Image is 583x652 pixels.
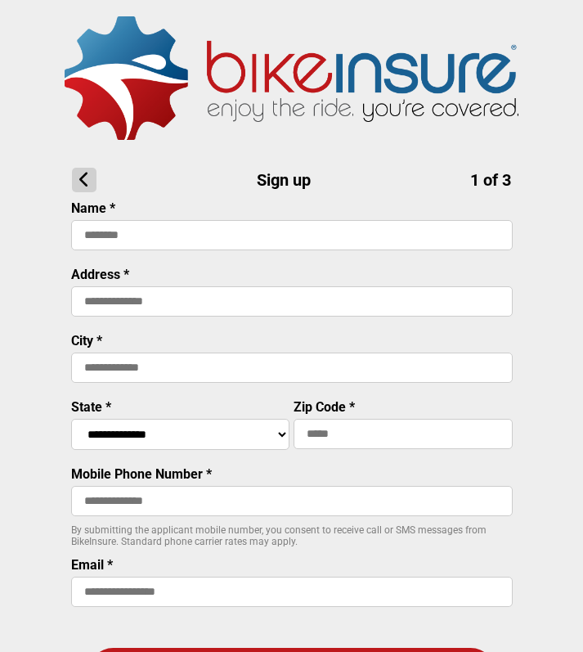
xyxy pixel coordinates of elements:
[71,267,129,282] label: Address *
[71,333,102,348] label: City *
[294,399,355,415] label: Zip Code *
[71,399,111,415] label: State *
[71,557,113,573] label: Email *
[72,168,511,192] h1: Sign up
[71,524,513,547] p: By submitting the applicant mobile number, you consent to receive call or SMS messages from BikeI...
[71,466,212,482] label: Mobile Phone Number *
[470,170,511,190] span: 1 of 3
[71,200,115,216] label: Name *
